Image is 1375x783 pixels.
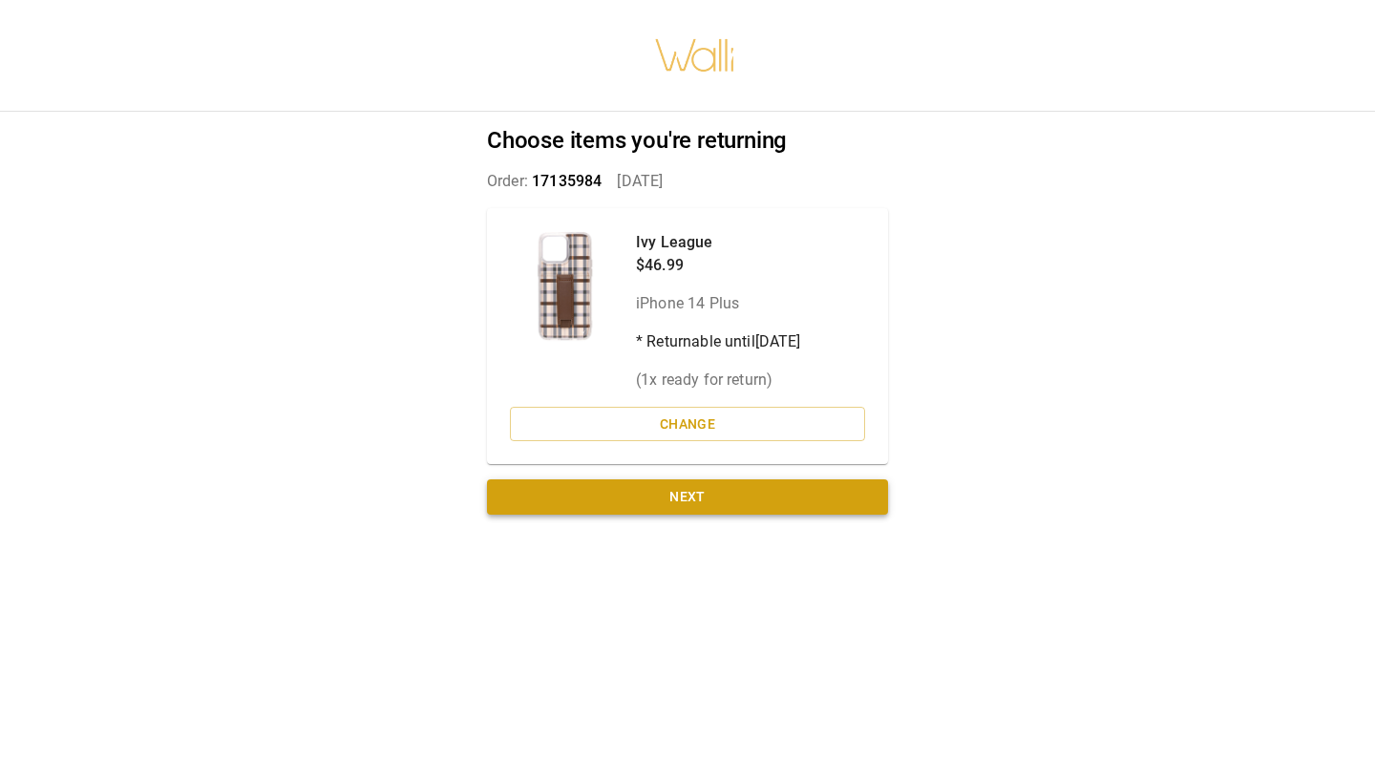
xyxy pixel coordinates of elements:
[636,369,801,391] p: ( 1 x ready for return)
[636,330,801,353] p: * Returnable until [DATE]
[487,479,888,515] button: Next
[654,14,736,96] img: walli-inc.myshopify.com
[636,231,801,254] p: Ivy League
[487,127,888,155] h2: Choose items you're returning
[636,292,801,315] p: iPhone 14 Plus
[636,254,801,277] p: $46.99
[487,170,888,193] p: Order: [DATE]
[532,172,602,190] span: 17135984
[510,407,865,442] button: Change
